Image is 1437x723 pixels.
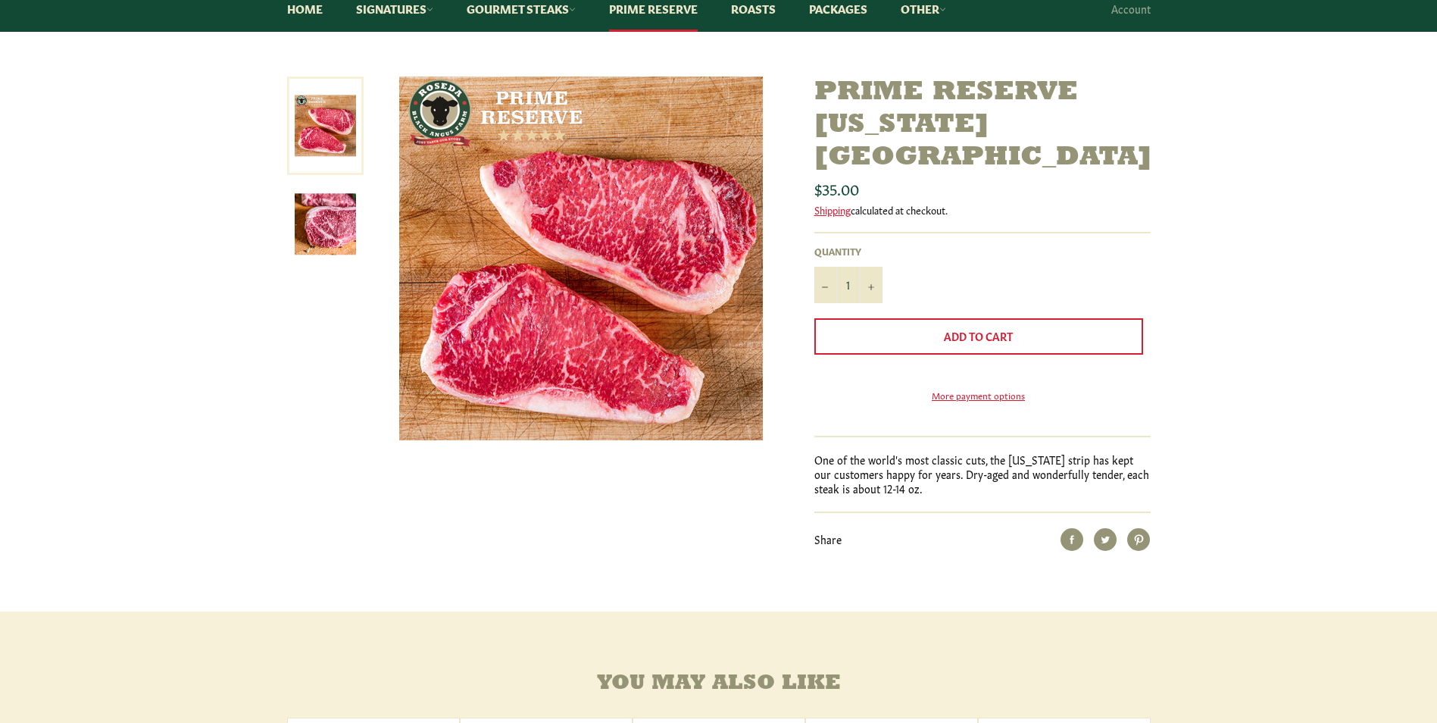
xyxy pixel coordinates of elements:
[399,77,763,440] img: Prime Reserve New York Strip
[860,267,883,303] button: Increase item quantity by one
[814,267,837,303] button: Reduce item quantity by one
[814,203,1151,217] div: calculated at checkout.
[814,202,851,217] a: Shipping
[295,193,356,255] img: Prime Reserve New York Strip
[287,672,1151,696] h4: You may also like
[814,531,842,546] span: Share
[814,452,1151,496] p: One of the world's most classic cuts, the [US_STATE] strip has kept our customers happy for years...
[814,389,1143,402] a: More payment options
[814,318,1143,355] button: Add to Cart
[814,245,883,258] label: Quantity
[944,328,1013,343] span: Add to Cart
[814,77,1151,175] h1: Prime Reserve [US_STATE][GEOGRAPHIC_DATA]
[814,177,859,199] span: $35.00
